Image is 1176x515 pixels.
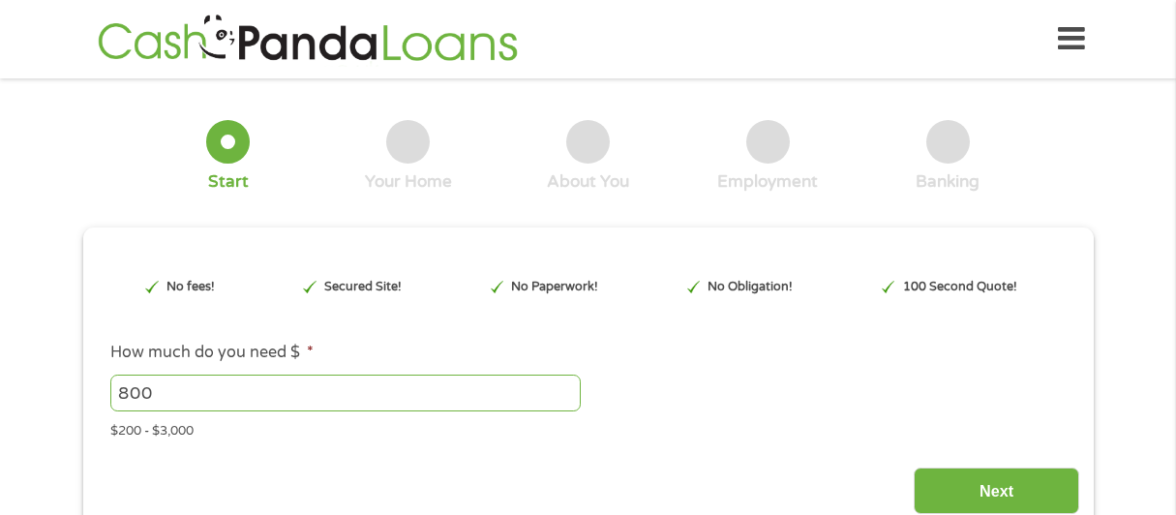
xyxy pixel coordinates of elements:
p: No Paperwork! [511,278,598,296]
p: 100 Second Quote! [903,278,1017,296]
p: Secured Site! [324,278,402,296]
img: GetLoanNow Logo [92,12,524,67]
div: Start [208,171,249,193]
label: How much do you need $ [110,343,314,363]
div: Employment [717,171,818,193]
div: Your Home [365,171,452,193]
div: $200 - $3,000 [110,415,1065,441]
div: About You [547,171,629,193]
div: Banking [916,171,980,193]
input: Next [914,468,1079,515]
p: No Obligation! [708,278,793,296]
p: No fees! [166,278,215,296]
